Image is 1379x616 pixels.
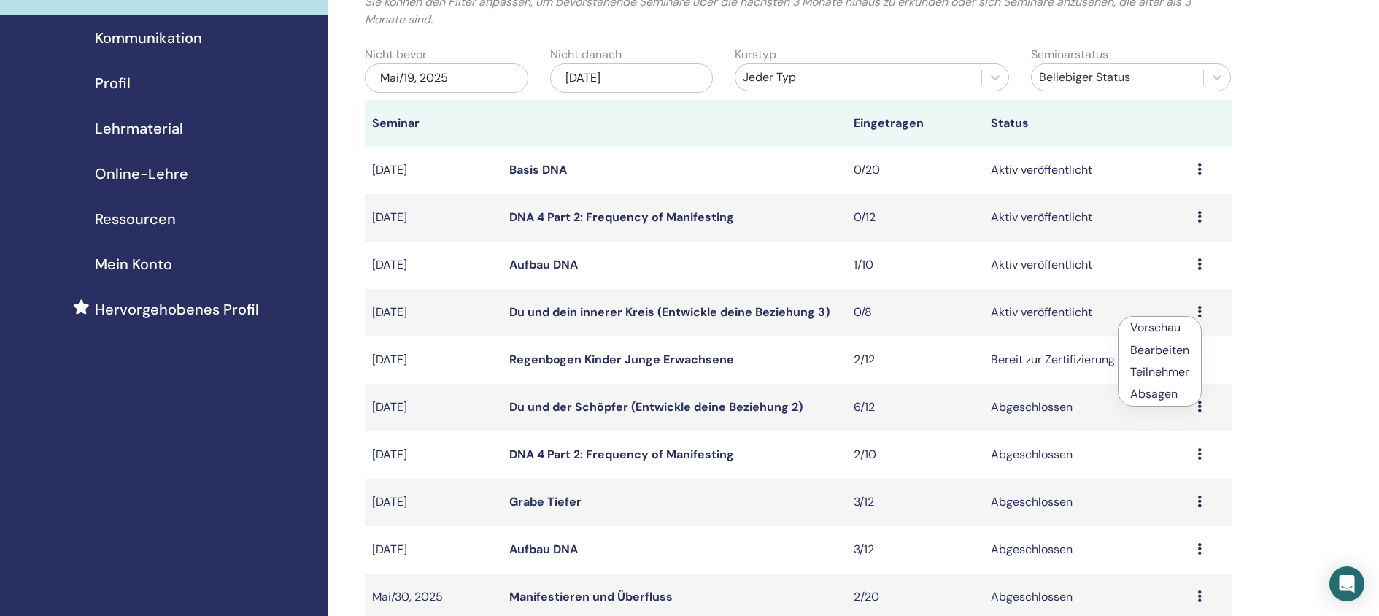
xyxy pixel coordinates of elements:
[509,257,578,272] a: Aufbau DNA
[550,46,622,63] label: Nicht danach
[743,69,974,86] div: Jeder Typ
[509,304,830,320] a: Du und dein innerer Kreis (Entwickle deine Beziehung 3)
[95,118,183,139] span: Lehrmaterial
[984,526,1190,574] td: Abgeschlossen
[509,352,734,367] a: Regenbogen Kinder Junge Erwachsene
[846,289,984,336] td: 0/8
[365,100,502,147] th: Seminar
[365,336,502,384] td: [DATE]
[984,384,1190,431] td: Abgeschlossen
[509,542,578,557] a: Aufbau DNA
[550,63,714,93] div: [DATE]
[365,46,427,63] label: Nicht bevor
[95,72,131,94] span: Profil
[984,100,1190,147] th: Status
[365,431,502,479] td: [DATE]
[846,242,984,289] td: 1/10
[365,526,502,574] td: [DATE]
[984,479,1190,526] td: Abgeschlossen
[1031,46,1108,63] label: Seminarstatus
[984,147,1190,194] td: Aktiv veröffentlicht
[846,147,984,194] td: 0/20
[509,589,673,604] a: Manifestieren und Überfluss
[95,299,259,320] span: Hervorgehobenes Profil
[365,479,502,526] td: [DATE]
[95,208,176,230] span: Ressourcen
[509,162,567,177] a: Basis DNA
[365,147,502,194] td: [DATE]
[509,209,734,225] a: DNA 4 Part 2: Frequency of Manifesting
[1329,566,1364,601] div: Open Intercom Messenger
[984,431,1190,479] td: Abgeschlossen
[846,384,984,431] td: 6/12
[846,100,984,147] th: Eingetragen
[95,27,202,49] span: Kommunikation
[509,494,582,509] a: Grabe Tiefer
[95,163,188,185] span: Online-Lehre
[509,399,803,415] a: Du und der Schöpfer (Entwickle deine Beziehung 2)
[1039,69,1196,86] div: Beliebiger Status
[984,194,1190,242] td: Aktiv veröffentlicht
[1130,342,1189,358] a: Bearbeiten
[846,526,984,574] td: 3/12
[846,479,984,526] td: 3/12
[846,336,984,384] td: 2/12
[365,384,502,431] td: [DATE]
[984,242,1190,289] td: Aktiv veröffentlicht
[735,46,776,63] label: Kurstyp
[365,63,528,93] div: Mai/19, 2025
[365,289,502,336] td: [DATE]
[365,242,502,289] td: [DATE]
[1130,320,1181,335] a: Vorschau
[846,194,984,242] td: 0/12
[984,289,1190,336] td: Aktiv veröffentlicht
[95,253,172,275] span: Mein Konto
[365,194,502,242] td: [DATE]
[846,431,984,479] td: 2/10
[984,336,1190,384] td: Bereit zur Zertifizierung
[1130,364,1189,380] a: Teilnehmer
[1130,385,1189,403] p: Absagen
[509,447,734,462] a: DNA 4 Part 2: Frequency of Manifesting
